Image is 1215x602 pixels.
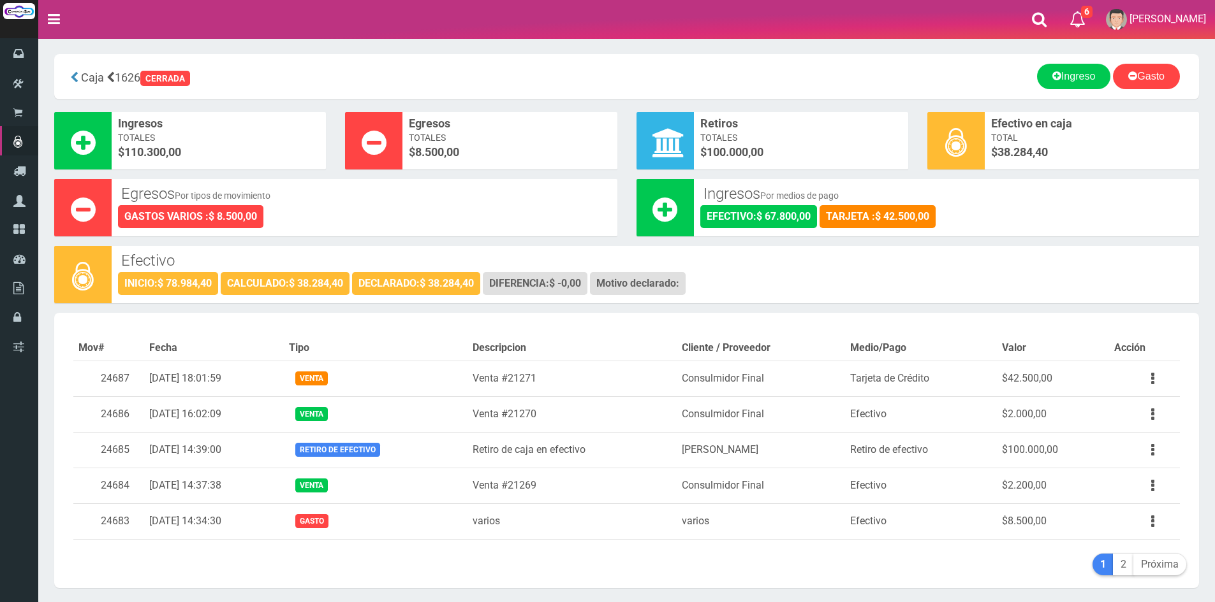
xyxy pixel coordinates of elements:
[295,371,328,385] span: Venta
[760,190,839,201] small: Por medios de pago
[295,407,328,420] span: Venta
[3,3,35,19] img: Logo grande
[121,252,1189,269] h3: Efectivo
[295,443,380,456] span: Retiro de efectivo
[295,478,328,492] span: Venta
[845,432,997,468] td: Retiro de efectivo
[144,468,284,503] td: [DATE] 14:37:38
[81,71,104,84] span: Caja
[468,503,677,539] td: varios
[845,468,997,503] td: Efectivo
[991,131,1193,144] span: Total
[468,336,677,361] th: Descripcion
[700,131,902,144] span: Totales
[144,336,284,361] th: Fecha
[118,205,263,228] div: GASTOS VARIOS :
[118,144,320,161] span: $
[677,503,845,539] td: varios
[158,277,212,289] strong: $ 78.984,40
[549,277,581,289] strong: $ -0,00
[998,145,1048,159] span: 38.284,40
[997,432,1110,468] td: $100.000,00
[295,514,328,527] span: Gasto
[468,396,677,432] td: Venta #21270
[73,432,144,468] td: 24685
[124,145,181,159] font: 110.300,00
[483,272,587,295] div: DIFERENCIA:
[73,396,144,432] td: 24686
[221,272,350,295] div: CALCULADO:
[73,468,144,503] td: 24684
[707,145,763,159] font: 100.000,00
[118,131,320,144] span: Totales
[289,277,343,289] strong: $ 38.284,40
[703,185,1190,202] h3: Ingresos
[997,468,1110,503] td: $2.200,00
[677,336,845,361] th: Cliente / Proveedor
[64,64,439,90] div: 1626
[1113,554,1134,576] a: 2
[677,396,845,432] td: Consulmidor Final
[118,272,218,295] div: INICIO:
[991,144,1193,161] span: $
[420,277,474,289] strong: $ 38.284,40
[144,503,284,539] td: [DATE] 14:34:30
[845,336,997,361] th: Medio/Pago
[1109,336,1180,361] th: Acción
[820,205,936,228] div: TARJETA :
[700,144,902,161] span: $
[468,361,677,396] td: Venta #21271
[700,115,902,132] span: Retiros
[468,432,677,468] td: Retiro de caja en efectivo
[415,145,459,159] font: 8.500,00
[144,396,284,432] td: [DATE] 16:02:09
[845,396,997,432] td: Efectivo
[144,361,284,396] td: [DATE] 18:01:59
[352,272,480,295] div: DECLARADO:
[590,272,686,295] div: Motivo declarado:
[756,210,811,222] strong: $ 67.800,00
[677,468,845,503] td: Consulmidor Final
[1106,9,1127,30] img: User Image
[700,205,817,228] div: EFECTIVO:
[677,432,845,468] td: [PERSON_NAME]
[1130,13,1206,25] span: [PERSON_NAME]
[997,396,1110,432] td: $2.000,00
[409,115,610,132] span: Egresos
[409,144,610,161] span: $
[1037,64,1110,89] a: Ingreso
[118,115,320,132] span: Ingresos
[845,361,997,396] td: Tarjeta de Crédito
[73,336,144,361] th: Mov#
[1081,6,1093,18] span: 6
[409,131,610,144] span: Totales
[284,336,468,361] th: Tipo
[997,503,1110,539] td: $8.500,00
[875,210,929,222] strong: $ 42.500,00
[468,468,677,503] td: Venta #21269
[991,115,1193,132] span: Efectivo en caja
[1100,558,1106,570] b: 1
[677,361,845,396] td: Consulmidor Final
[73,361,144,396] td: 24687
[209,210,257,222] strong: $ 8.500,00
[997,361,1110,396] td: $42.500,00
[1113,64,1180,89] a: Gasto
[1133,554,1186,576] a: Próxima
[121,185,608,202] h3: Egresos
[144,432,284,468] td: [DATE] 14:39:00
[73,503,144,539] td: 24683
[997,336,1110,361] th: Valor
[140,71,190,86] div: CERRADA
[175,190,270,201] small: Por tipos de movimiento
[845,503,997,539] td: Efectivo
